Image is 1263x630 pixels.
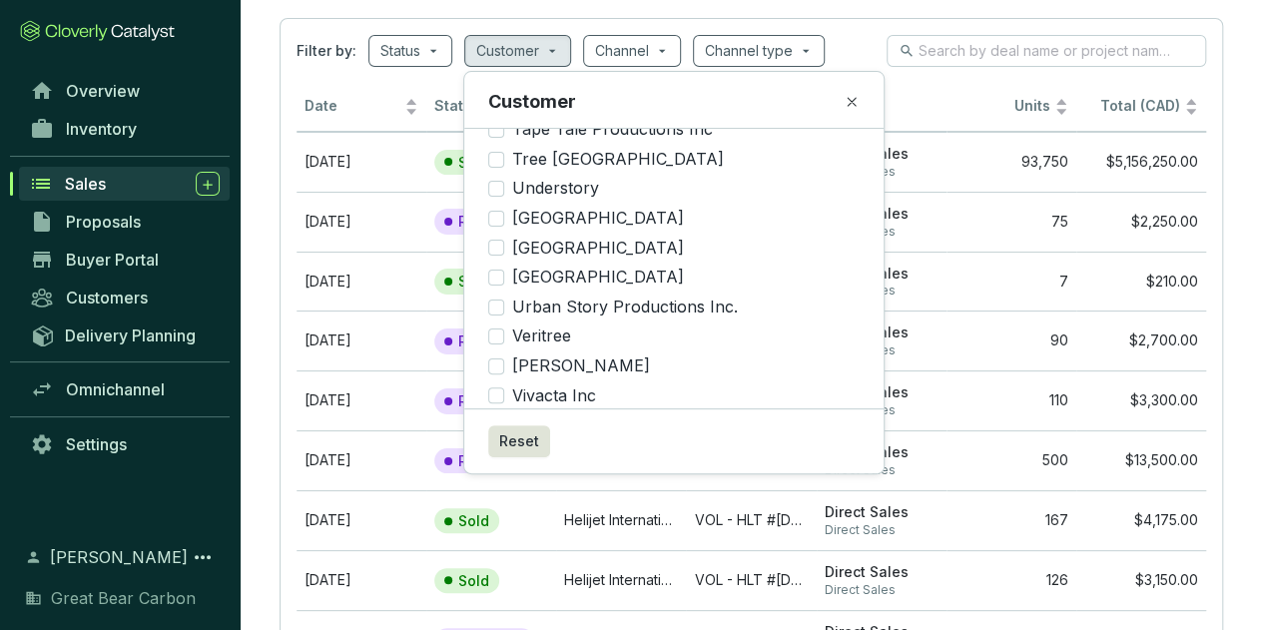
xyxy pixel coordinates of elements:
[458,512,489,530] p: Sold
[20,74,230,108] a: Overview
[305,97,400,116] span: Date
[1076,311,1206,370] td: $2,700.00
[66,250,159,270] span: Buyer Portal
[1076,550,1206,610] td: $3,150.00
[426,83,556,132] th: Status
[458,452,524,470] p: Reserved
[1076,370,1206,430] td: $3,300.00
[66,212,141,232] span: Proposals
[1076,252,1206,312] td: $210.00
[947,83,1076,132] th: Units
[1076,430,1206,490] td: $13,500.00
[1076,192,1206,252] td: $2,250.00
[947,132,1076,192] td: 93,750
[825,563,939,582] span: Direct Sales
[686,490,816,550] td: VOL - HLT #2025-08-06
[947,430,1076,490] td: 500
[297,83,426,132] th: Date
[20,243,230,277] a: Buyer Portal
[458,332,524,350] p: Reserved
[20,372,230,406] a: Omnichannel
[51,586,196,610] span: Great Bear Carbon
[504,297,746,318] span: Urban Story Productions Inc.
[20,427,230,461] a: Settings
[458,572,489,590] p: Sold
[458,392,524,410] p: Reserved
[458,213,524,231] p: Reserved
[66,379,165,399] span: Omnichannel
[20,281,230,315] a: Customers
[297,430,426,490] td: Oct 21 2025
[947,550,1076,610] td: 126
[504,208,692,230] span: [GEOGRAPHIC_DATA]
[919,40,1176,62] input: Search by deal name or project name...
[297,490,426,550] td: Sep 16 2025
[297,41,356,61] span: Filter by:
[686,550,816,610] td: VOL - HLT #2025-09-03
[1076,132,1206,192] td: $5,156,250.00
[50,545,188,569] span: [PERSON_NAME]
[499,431,539,451] span: Reset
[947,490,1076,550] td: 167
[20,205,230,239] a: Proposals
[947,370,1076,430] td: 110
[556,490,686,550] td: Helijet International Inc
[297,370,426,430] td: Sep 30 2025
[504,178,607,200] span: Understory
[19,167,230,201] a: Sales
[825,503,939,522] span: Direct Sales
[434,97,530,116] span: Status
[504,149,732,171] span: Tree [GEOGRAPHIC_DATA]
[825,582,939,598] span: Direct Sales
[504,238,692,260] span: [GEOGRAPHIC_DATA]
[20,318,230,351] a: Delivery Planning
[504,385,604,407] span: Vivacta Inc
[458,154,489,172] p: Sold
[458,273,489,291] p: Sold
[66,434,127,454] span: Settings
[297,252,426,312] td: Sep 16 2025
[954,97,1050,116] span: Units
[65,325,196,345] span: Delivery Planning
[556,550,686,610] td: Helijet International Inc
[504,355,658,377] span: [PERSON_NAME]
[297,132,426,192] td: Sep 24 2025
[504,325,579,347] span: Veritree
[947,252,1076,312] td: 7
[297,311,426,370] td: Oct 01 2025
[1076,490,1206,550] td: $4,175.00
[20,112,230,146] a: Inventory
[825,522,939,538] span: Direct Sales
[297,550,426,610] td: Sep 16 2025
[66,81,140,101] span: Overview
[488,425,550,457] button: Reset
[504,119,721,141] span: Tape Tale Productions Inc
[1100,97,1180,114] span: Total (CAD)
[947,192,1076,252] td: 75
[66,288,148,308] span: Customers
[66,119,137,139] span: Inventory
[488,88,576,116] p: Customer
[297,192,426,252] td: Oct 23 2025
[504,267,692,289] span: [GEOGRAPHIC_DATA]
[65,174,106,194] span: Sales
[947,311,1076,370] td: 90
